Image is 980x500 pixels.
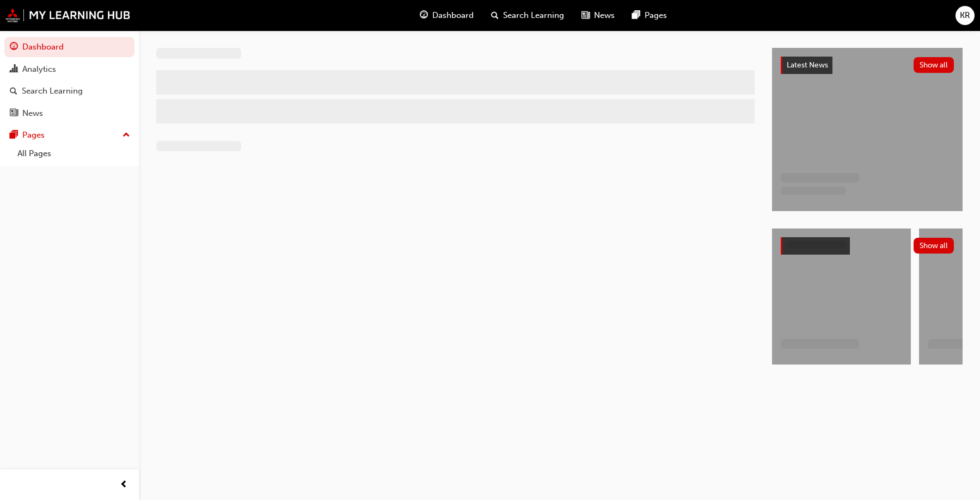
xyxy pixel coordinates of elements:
button: Show all [914,57,954,73]
span: Dashboard [432,9,474,22]
span: KR [960,9,970,22]
span: up-icon [122,128,130,143]
a: news-iconNews [573,4,623,27]
span: guage-icon [420,9,428,22]
span: chart-icon [10,65,18,75]
button: DashboardAnalyticsSearch LearningNews [4,35,134,125]
button: Pages [4,125,134,145]
span: Latest News [787,60,828,70]
div: Pages [22,129,45,141]
span: pages-icon [632,9,640,22]
span: News [594,9,615,22]
a: Search Learning [4,81,134,101]
a: Latest NewsShow all [781,57,954,74]
span: search-icon [10,87,17,96]
a: guage-iconDashboard [411,4,482,27]
a: All Pages [13,145,134,162]
span: prev-icon [120,478,128,492]
img: mmal [5,8,131,22]
a: News [4,103,134,124]
span: Search Learning [503,9,564,22]
a: Analytics [4,59,134,79]
span: Pages [645,9,667,22]
span: news-icon [10,109,18,119]
a: Dashboard [4,37,134,57]
a: search-iconSearch Learning [482,4,573,27]
div: Search Learning [22,85,83,97]
a: Show all [781,237,954,255]
span: guage-icon [10,42,18,52]
button: Show all [914,238,954,254]
div: Analytics [22,63,56,76]
span: search-icon [491,9,499,22]
span: news-icon [581,9,590,22]
span: pages-icon [10,131,18,140]
button: KR [955,6,975,25]
div: News [22,107,43,120]
a: pages-iconPages [623,4,676,27]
